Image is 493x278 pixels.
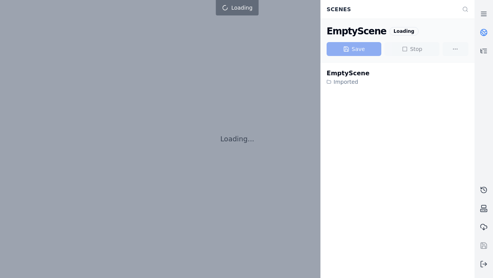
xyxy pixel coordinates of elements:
div: Imported [327,78,369,86]
div: Scenes [322,2,458,17]
div: EmptyScene [327,69,369,78]
div: EmptyScene [327,25,386,37]
span: Loading [231,4,252,12]
div: Loading [389,27,419,36]
p: Loading... [220,134,254,144]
